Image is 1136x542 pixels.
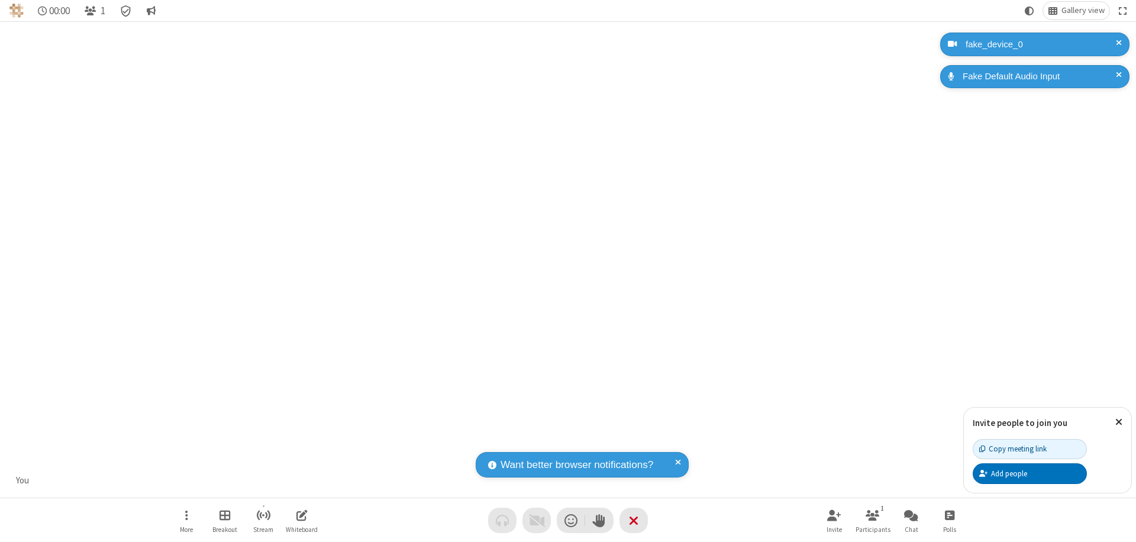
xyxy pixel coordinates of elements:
[101,5,105,17] span: 1
[115,2,137,20] div: Meeting details Encryption enabled
[973,439,1087,459] button: Copy meeting link
[943,526,956,533] span: Polls
[212,526,237,533] span: Breakout
[979,443,1047,454] div: Copy meeting link
[932,504,967,537] button: Open poll
[855,504,890,537] button: Open participant list
[49,5,70,17] span: 00:00
[893,504,929,537] button: Open chat
[33,2,75,20] div: Timer
[973,463,1087,483] button: Add people
[816,504,852,537] button: Invite participants (⌘+Shift+I)
[286,526,318,533] span: Whiteboard
[253,526,273,533] span: Stream
[1114,2,1132,20] button: Fullscreen
[958,70,1121,83] div: Fake Default Audio Input
[856,526,890,533] span: Participants
[79,2,110,20] button: Open participant list
[169,504,204,537] button: Open menu
[180,526,193,533] span: More
[905,526,918,533] span: Chat
[1043,2,1109,20] button: Change layout
[12,474,34,488] div: You
[585,508,614,533] button: Raise hand
[488,508,517,533] button: Audio problem - check your Internet connection or call by phone
[961,38,1121,51] div: fake_device_0
[1061,6,1105,15] span: Gallery view
[246,504,281,537] button: Start streaming
[501,457,653,473] span: Want better browser notifications?
[877,503,887,514] div: 1
[827,526,842,533] span: Invite
[973,417,1067,428] label: Invite people to join you
[619,508,648,533] button: End or leave meeting
[1020,2,1039,20] button: Using system theme
[522,508,551,533] button: Video
[284,504,319,537] button: Open shared whiteboard
[141,2,160,20] button: Conversation
[557,508,585,533] button: Send a reaction
[207,504,243,537] button: Manage Breakout Rooms
[1106,408,1131,437] button: Close popover
[9,4,24,18] img: QA Selenium DO NOT DELETE OR CHANGE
